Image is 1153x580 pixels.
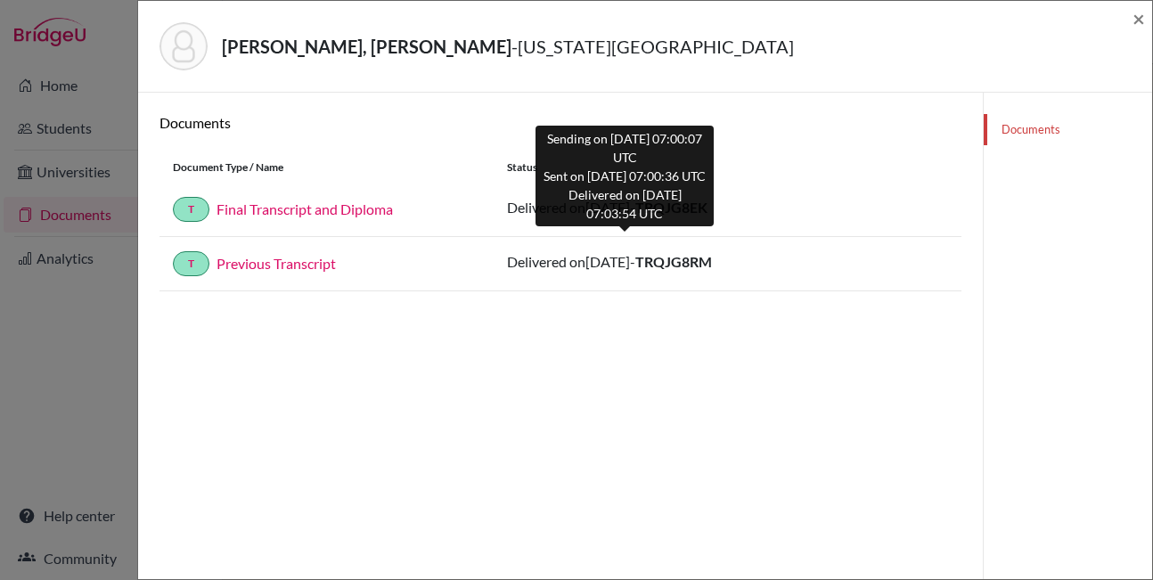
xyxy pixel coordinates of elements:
[1133,5,1145,31] span: ×
[984,114,1152,145] a: Documents
[630,253,712,270] span: -
[536,126,714,226] div: Sending on [DATE] 07:00:07 UTC Sent on [DATE] 07:00:36 UTC Delivered on [DATE] 07:03:54 UTC
[173,197,209,222] a: T
[173,251,209,276] a: T
[635,253,712,270] strong: TRQJG8RM
[159,114,961,131] h6: Documents
[217,200,393,217] a: Final Transcript and Diploma
[222,36,511,57] strong: [PERSON_NAME], [PERSON_NAME]
[585,253,630,270] span: [DATE]
[159,159,494,176] div: Document Type / Name
[217,255,336,272] a: Previous Transcript
[494,159,961,176] div: Status
[507,251,712,273] p: Delivered on
[1133,8,1145,29] button: Close
[511,36,794,57] span: - [US_STATE][GEOGRAPHIC_DATA]
[507,197,707,218] p: Delivered on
